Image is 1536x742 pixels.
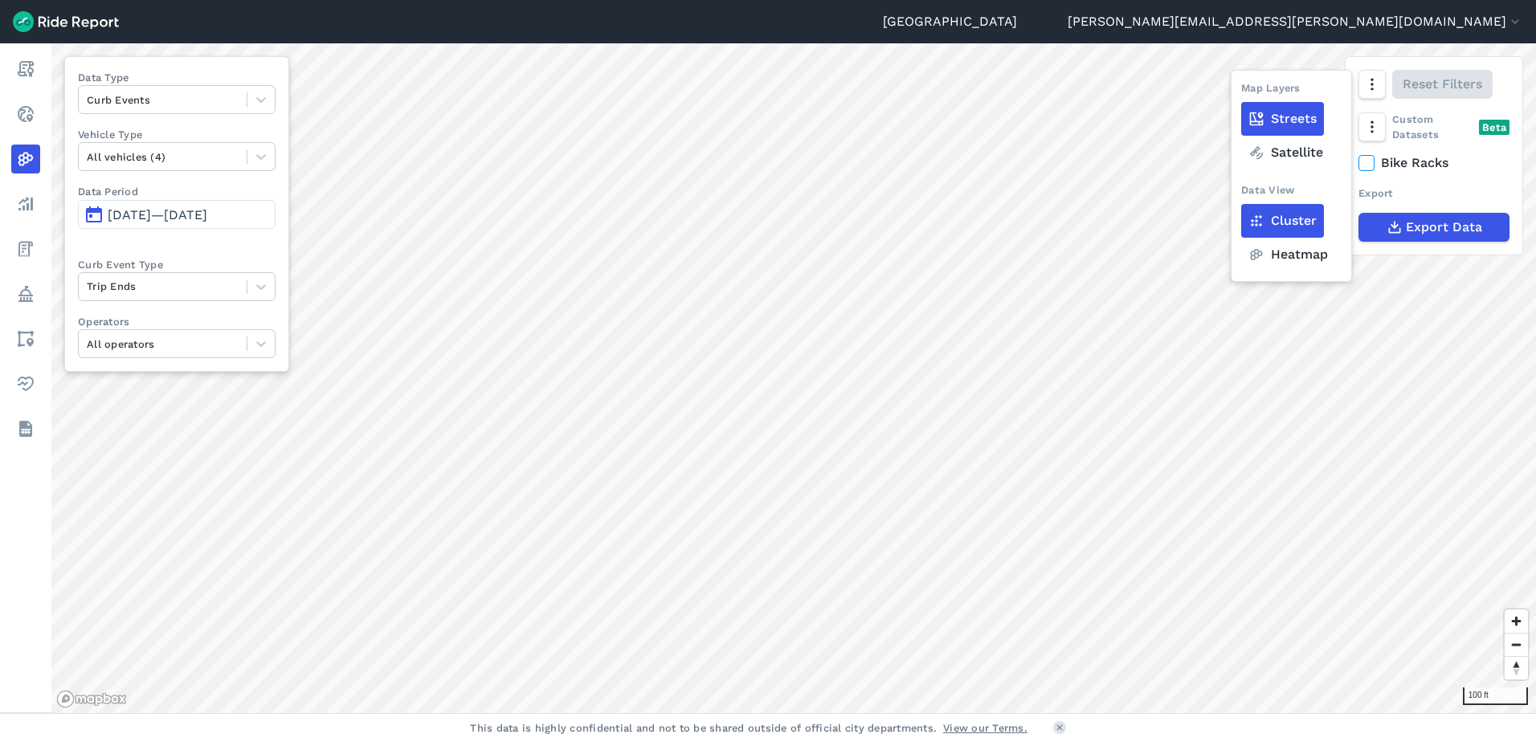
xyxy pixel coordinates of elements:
[78,70,276,85] label: Data Type
[1241,136,1330,169] label: Satellite
[11,234,40,263] a: Fees
[1463,687,1528,705] div: 100 ft
[11,324,40,353] a: Areas
[11,100,40,128] a: Realtime
[78,200,276,229] button: [DATE]—[DATE]
[51,43,1536,713] canvas: Map
[883,12,1017,31] a: [GEOGRAPHIC_DATA]
[78,314,276,329] label: Operators
[1479,120,1509,135] div: Beta
[78,184,276,199] label: Data Period
[1241,238,1335,271] label: Heatmap
[1241,204,1324,238] label: Cluster
[1392,70,1493,99] button: Reset Filters
[1505,656,1528,679] button: Reset bearing to north
[11,145,40,173] a: Heatmaps
[1358,213,1509,242] button: Export Data
[1358,153,1509,173] label: Bike Racks
[13,11,119,32] img: Ride Report
[78,127,276,142] label: Vehicle Type
[78,257,276,272] label: Curb Event Type
[1358,185,1509,201] div: Export
[1241,102,1324,136] label: Streets
[943,720,1027,736] a: View our Terms.
[1505,609,1528,633] button: Zoom in
[11,279,40,308] a: Policy
[11,190,40,218] a: Analyze
[108,207,207,222] span: [DATE]—[DATE]
[56,690,127,708] a: Mapbox logo
[1505,633,1528,656] button: Zoom out
[1241,182,1294,204] div: Data View
[1358,112,1509,142] div: Custom Datasets
[1241,80,1301,102] div: Map Layers
[1403,75,1482,94] span: Reset Filters
[1068,12,1523,31] button: [PERSON_NAME][EMAIL_ADDRESS][PERSON_NAME][DOMAIN_NAME]
[11,369,40,398] a: Health
[11,55,40,84] a: Report
[1406,218,1482,237] span: Export Data
[11,414,40,443] a: Datasets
